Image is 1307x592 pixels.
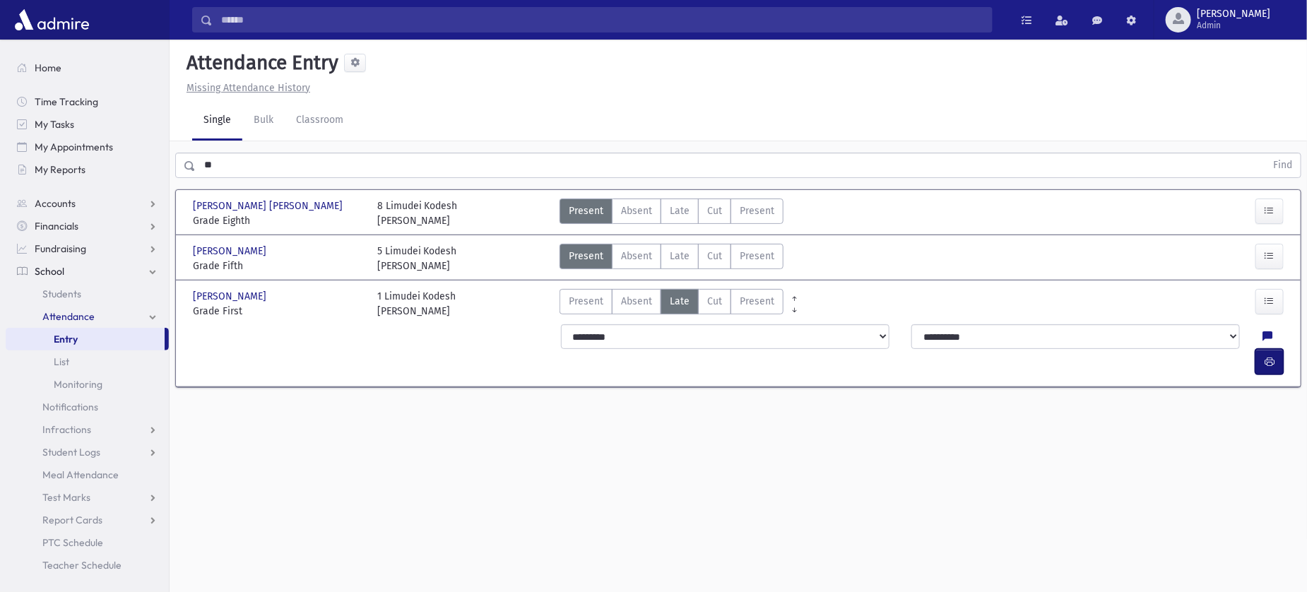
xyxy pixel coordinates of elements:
span: Absent [621,294,652,309]
span: Meal Attendance [42,468,119,481]
a: Home [6,57,169,79]
span: Test Marks [42,491,90,504]
span: Grade First [193,304,363,319]
a: Test Marks [6,486,169,509]
a: School [6,260,169,283]
span: [PERSON_NAME] [193,244,269,259]
a: My Tasks [6,113,169,136]
span: Present [569,203,603,218]
a: List [6,350,169,373]
a: Teacher Schedule [6,554,169,576]
div: 8 Limudei Kodesh [PERSON_NAME] [377,199,458,228]
h5: Attendance Entry [181,51,338,75]
div: 1 Limudei Kodesh [PERSON_NAME] [377,289,456,319]
span: Late [670,249,690,264]
span: Time Tracking [35,95,98,108]
span: Entry [54,333,78,345]
a: Fundraising [6,237,169,260]
a: My Appointments [6,136,169,158]
span: Grade Eighth [193,213,363,228]
div: AttTypes [560,289,783,319]
a: Accounts [6,192,169,215]
a: Meal Attendance [6,463,169,486]
a: Attendance [6,305,169,328]
a: Bulk [242,101,285,141]
span: List [54,355,69,368]
a: PTC Schedule [6,531,169,554]
span: Present [740,249,774,264]
a: Missing Attendance History [181,82,310,94]
a: Students [6,283,169,305]
span: Report Cards [42,514,102,526]
span: Notifications [42,401,98,413]
span: Late [670,203,690,218]
span: My Tasks [35,118,74,131]
span: Teacher Schedule [42,559,122,572]
a: Student Logs [6,441,169,463]
img: AdmirePro [11,6,93,34]
span: My Reports [35,163,85,176]
span: Accounts [35,197,76,210]
span: Admin [1197,20,1270,31]
div: AttTypes [560,244,783,273]
a: Financials [6,215,169,237]
span: Attendance [42,310,95,323]
a: Infractions [6,418,169,441]
span: Fundraising [35,242,86,255]
span: Home [35,61,61,74]
span: Cut [707,203,722,218]
span: Absent [621,203,652,218]
a: Entry [6,328,165,350]
span: Present [740,294,774,309]
span: Absent [621,249,652,264]
span: Cut [707,249,722,264]
span: Infractions [42,423,91,436]
a: Report Cards [6,509,169,531]
span: [PERSON_NAME] [1197,8,1270,20]
span: [PERSON_NAME] [PERSON_NAME] [193,199,345,213]
input: Search [213,7,992,32]
span: Late [670,294,690,309]
span: Cut [707,294,722,309]
span: PTC Schedule [42,536,103,549]
span: Present [569,249,603,264]
span: Student Logs [42,446,100,458]
span: Present [740,203,774,218]
a: Time Tracking [6,90,169,113]
span: My Appointments [35,141,113,153]
a: Notifications [6,396,169,418]
span: Financials [35,220,78,232]
a: My Reports [6,158,169,181]
span: [PERSON_NAME] [193,289,269,304]
a: Single [192,101,242,141]
button: Find [1265,153,1301,177]
span: School [35,265,64,278]
span: Present [569,294,603,309]
div: AttTypes [560,199,783,228]
span: Students [42,288,81,300]
a: Classroom [285,101,355,141]
span: Monitoring [54,378,102,391]
a: Monitoring [6,373,169,396]
div: 5 Limudei Kodesh [PERSON_NAME] [377,244,457,273]
span: Grade Fifth [193,259,363,273]
u: Missing Attendance History [187,82,310,94]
